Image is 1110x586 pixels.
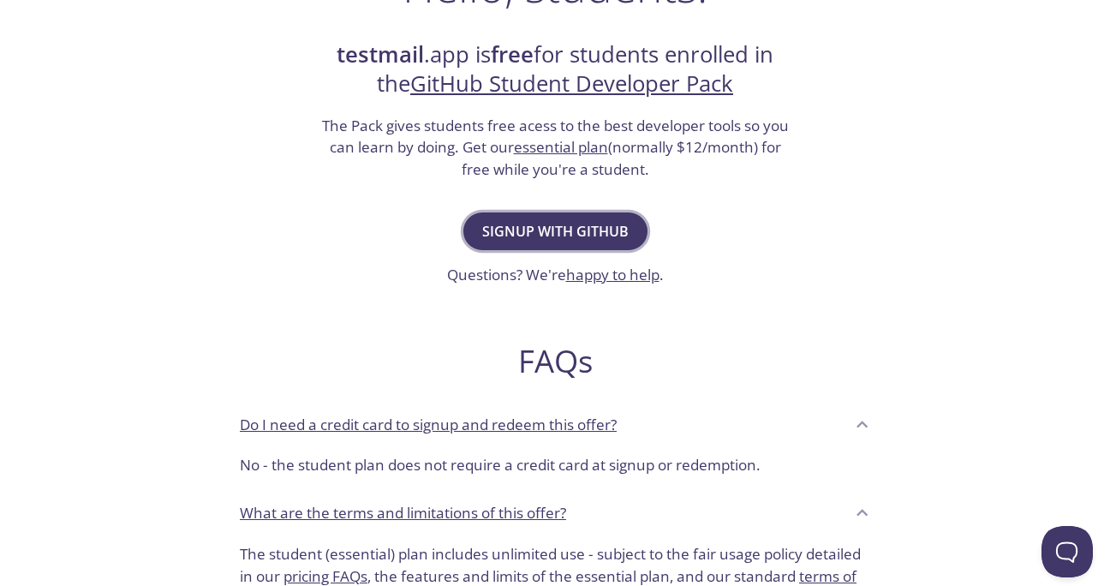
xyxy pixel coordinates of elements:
[226,447,884,490] div: Do I need a credit card to signup and redeem this offer?
[240,454,870,476] p: No - the student plan does not require a credit card at signup or redemption.
[226,342,884,380] h2: FAQs
[319,40,791,99] h2: .app is for students enrolled in the
[410,69,733,99] a: GitHub Student Developer Pack
[226,490,884,536] div: What are the terms and limitations of this offer?
[463,212,647,250] button: Signup with GitHub
[1041,526,1093,577] iframe: Help Scout Beacon - Open
[514,137,608,157] a: essential plan
[319,115,791,181] h3: The Pack gives students free acess to the best developer tools so you can learn by doing. Get our...
[447,264,664,286] h3: Questions? We're .
[337,39,424,69] strong: testmail
[566,265,659,284] a: happy to help
[491,39,534,69] strong: free
[240,414,617,436] p: Do I need a credit card to signup and redeem this offer?
[240,502,566,524] p: What are the terms and limitations of this offer?
[226,401,884,447] div: Do I need a credit card to signup and redeem this offer?
[283,566,367,586] a: pricing FAQs
[482,219,629,243] span: Signup with GitHub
